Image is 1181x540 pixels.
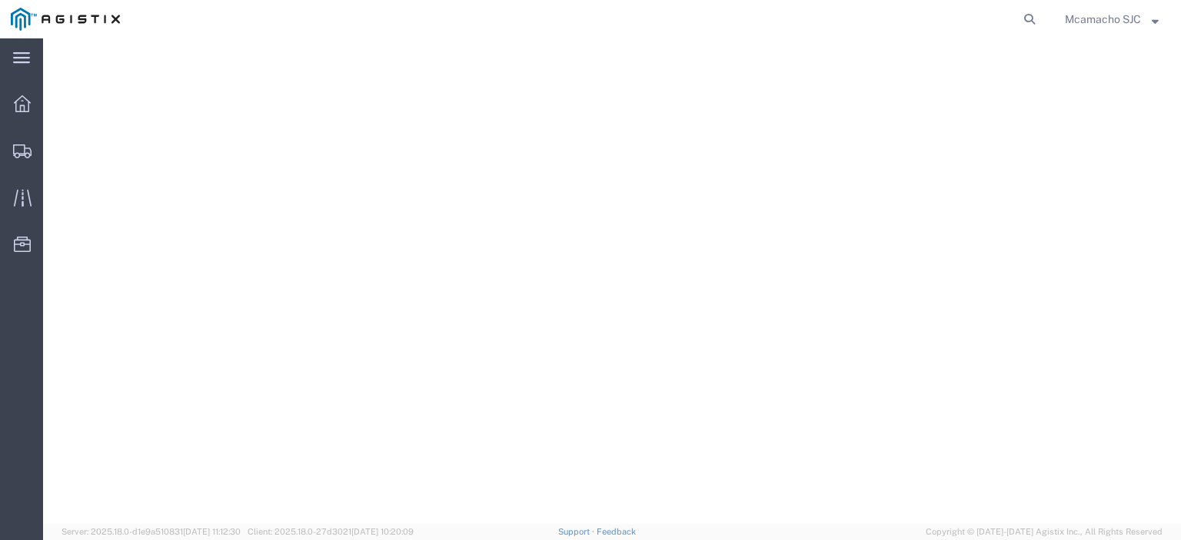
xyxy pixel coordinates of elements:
[1064,10,1159,28] button: Mcamacho SJC
[62,527,241,536] span: Server: 2025.18.0-d1e9a510831
[43,38,1181,524] iframe: FS Legacy Container
[926,525,1163,538] span: Copyright © [DATE]-[DATE] Agistix Inc., All Rights Reserved
[558,527,597,536] a: Support
[248,527,414,536] span: Client: 2025.18.0-27d3021
[597,527,636,536] a: Feedback
[351,527,414,536] span: [DATE] 10:20:09
[11,8,120,31] img: logo
[183,527,241,536] span: [DATE] 11:12:30
[1065,11,1141,28] span: Mcamacho SJC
